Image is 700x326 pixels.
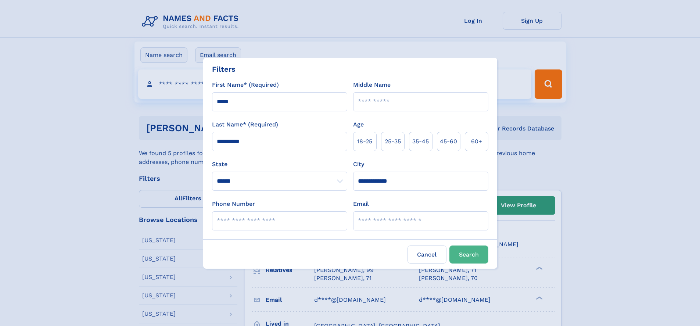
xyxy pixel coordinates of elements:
[412,137,429,146] span: 35‑45
[471,137,482,146] span: 60+
[353,120,364,129] label: Age
[212,64,236,75] div: Filters
[353,160,364,169] label: City
[212,120,278,129] label: Last Name* (Required)
[408,246,446,264] label: Cancel
[353,200,369,208] label: Email
[212,160,347,169] label: State
[449,246,488,264] button: Search
[357,137,372,146] span: 18‑25
[212,80,279,89] label: First Name* (Required)
[353,80,391,89] label: Middle Name
[212,200,255,208] label: Phone Number
[385,137,401,146] span: 25‑35
[440,137,457,146] span: 45‑60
